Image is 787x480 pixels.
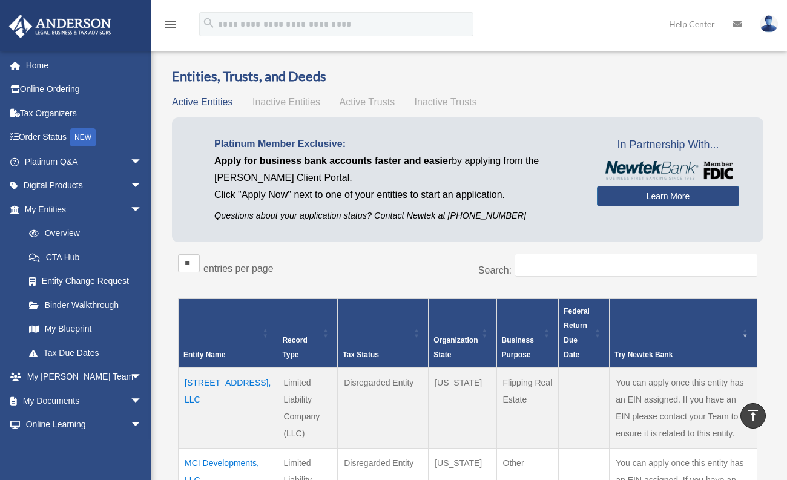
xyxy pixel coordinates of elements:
[478,265,512,275] label: Search:
[130,413,154,438] span: arrow_drop_down
[8,174,160,198] a: Digital Productsarrow_drop_down
[130,174,154,199] span: arrow_drop_down
[8,389,160,413] a: My Documentsarrow_drop_down
[338,299,429,368] th: Tax Status: Activate to sort
[172,67,763,86] h3: Entities, Trusts, and Deeds
[343,350,379,359] span: Tax Status
[17,317,154,341] a: My Blueprint
[338,367,429,449] td: Disregarded Entity
[610,367,757,449] td: You can apply once this entity has an EIN assigned. If you have an EIN please contact your Team t...
[70,128,96,146] div: NEW
[203,263,274,274] label: entries per page
[433,336,478,359] span: Organization State
[172,97,232,107] span: Active Entities
[610,299,757,368] th: Try Newtek Bank : Activate to remove sorting
[17,269,154,294] a: Entity Change Request
[429,367,496,449] td: [US_STATE]
[8,150,160,174] a: Platinum Q&Aarrow_drop_down
[8,53,160,77] a: Home
[130,150,154,174] span: arrow_drop_down
[8,125,160,150] a: Order StatusNEW
[282,336,307,359] span: Record Type
[614,347,739,362] div: Try Newtek Bank
[8,413,160,437] a: Online Learningarrow_drop_down
[8,365,160,389] a: My [PERSON_NAME] Teamarrow_drop_down
[8,77,160,102] a: Online Ordering
[202,16,216,30] i: search
[415,97,477,107] span: Inactive Trusts
[17,245,154,269] a: CTA Hub
[214,136,579,153] p: Platinum Member Exclusive:
[130,389,154,413] span: arrow_drop_down
[597,136,739,155] span: In Partnership With...
[179,299,277,368] th: Entity Name: Activate to sort
[183,350,225,359] span: Entity Name
[214,156,452,166] span: Apply for business bank accounts faster and easier
[496,299,559,368] th: Business Purpose: Activate to sort
[214,208,579,223] p: Questions about your application status? Contact Newtek at [PHONE_NUMBER]
[559,299,610,368] th: Federal Return Due Date: Activate to sort
[746,408,760,422] i: vertical_align_top
[502,336,534,359] span: Business Purpose
[5,15,115,38] img: Anderson Advisors Platinum Portal
[130,365,154,390] span: arrow_drop_down
[603,161,733,180] img: NewtekBankLogoSM.png
[252,97,320,107] span: Inactive Entities
[277,299,338,368] th: Record Type: Activate to sort
[17,293,154,317] a: Binder Walkthrough
[214,153,579,186] p: by applying from the [PERSON_NAME] Client Portal.
[496,367,559,449] td: Flipping Real Estate
[8,436,160,461] a: Billingarrow_drop_down
[429,299,496,368] th: Organization State: Activate to sort
[130,436,154,461] span: arrow_drop_down
[179,367,277,449] td: [STREET_ADDRESS], LLC
[740,403,766,429] a: vertical_align_top
[760,15,778,33] img: User Pic
[163,17,178,31] i: menu
[17,222,148,246] a: Overview
[130,197,154,222] span: arrow_drop_down
[597,186,739,206] a: Learn More
[17,341,154,365] a: Tax Due Dates
[8,101,160,125] a: Tax Organizers
[277,367,338,449] td: Limited Liability Company (LLC)
[564,307,590,359] span: Federal Return Due Date
[340,97,395,107] span: Active Trusts
[8,197,154,222] a: My Entitiesarrow_drop_down
[214,186,579,203] p: Click "Apply Now" next to one of your entities to start an application.
[163,21,178,31] a: menu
